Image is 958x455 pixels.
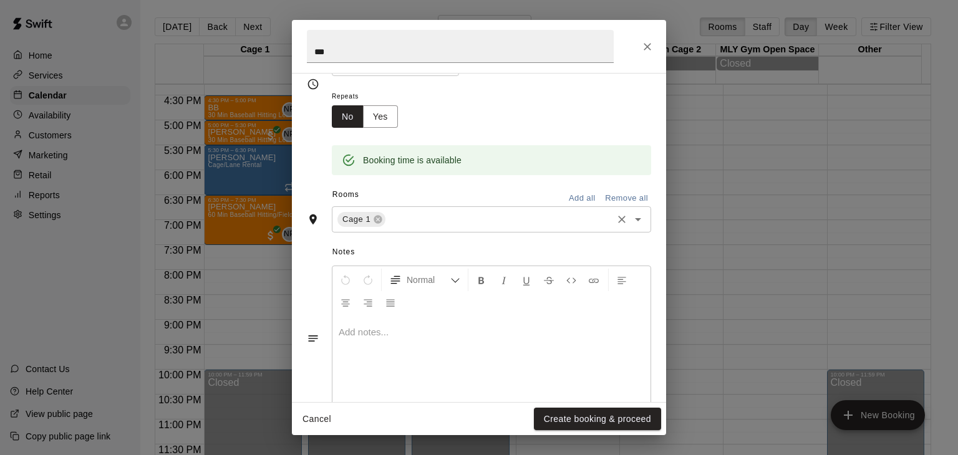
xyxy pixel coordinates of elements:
button: Yes [363,105,398,128]
div: Cage 1 [337,212,385,227]
button: Clear [613,211,631,228]
span: Rooms [332,190,359,199]
button: Left Align [611,269,632,291]
button: Redo [357,269,379,291]
button: Open [629,211,647,228]
button: Right Align [357,291,379,314]
svg: Rooms [307,213,319,226]
button: Undo [335,269,356,291]
button: No [332,105,364,128]
button: Remove all [602,189,651,208]
button: Add all [562,189,602,208]
svg: Timing [307,78,319,90]
span: Cage 1 [337,213,375,226]
button: Create booking & proceed [534,408,661,431]
button: Format Strikethrough [538,269,559,291]
button: Center Align [335,291,356,314]
button: Justify Align [380,291,401,314]
span: Notes [332,242,651,262]
svg: Notes [307,332,319,345]
button: Insert Link [583,269,604,291]
button: Format Italics [493,269,515,291]
div: outlined button group [332,105,398,128]
button: Cancel [297,408,337,431]
button: Insert Code [561,269,582,291]
button: Format Underline [516,269,537,291]
button: Formatting Options [384,269,465,291]
button: Close [636,36,659,58]
div: Booking time is available [363,149,462,171]
span: Repeats [332,89,408,105]
span: Normal [407,274,450,286]
button: Format Bold [471,269,492,291]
